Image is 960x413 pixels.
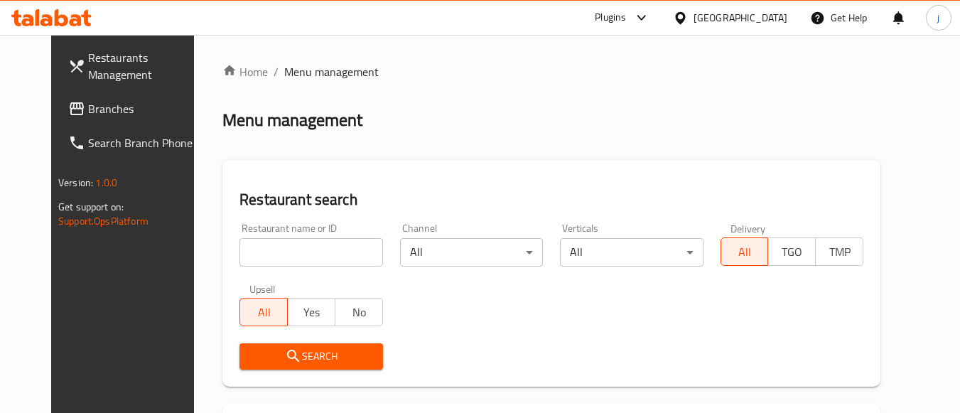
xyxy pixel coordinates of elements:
nav: breadcrumb [222,63,880,80]
span: Branches [88,100,200,117]
label: Delivery [730,223,766,233]
button: Yes [287,298,335,326]
div: All [400,238,543,267]
span: Restaurants Management [88,49,200,83]
button: No [335,298,383,326]
span: All [246,302,282,323]
span: Version: [58,173,93,192]
span: TGO [774,242,810,262]
span: Search [251,348,371,365]
a: Branches [57,92,212,126]
div: Plugins [595,9,626,26]
span: All [727,242,763,262]
h2: Restaurant search [239,189,863,210]
span: j [937,10,939,26]
input: Search for restaurant name or ID.. [239,238,382,267]
label: Upsell [249,284,276,294]
button: TGO [767,237,816,266]
a: Home [222,63,268,80]
div: All [560,238,703,267]
button: TMP [815,237,863,266]
span: No [341,302,377,323]
button: All [239,298,288,326]
a: Restaurants Management [57,41,212,92]
span: TMP [821,242,858,262]
span: 1.0.0 [95,173,117,192]
div: [GEOGRAPHIC_DATA] [694,10,787,26]
button: Search [239,343,382,370]
a: Search Branch Phone [57,126,212,160]
span: Get support on: [58,198,124,216]
span: Yes [293,302,330,323]
a: Support.OpsPlatform [58,212,149,230]
li: / [274,63,279,80]
span: Menu management [284,63,379,80]
button: All [721,237,769,266]
h2: Menu management [222,109,362,132]
span: Search Branch Phone [88,134,200,151]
